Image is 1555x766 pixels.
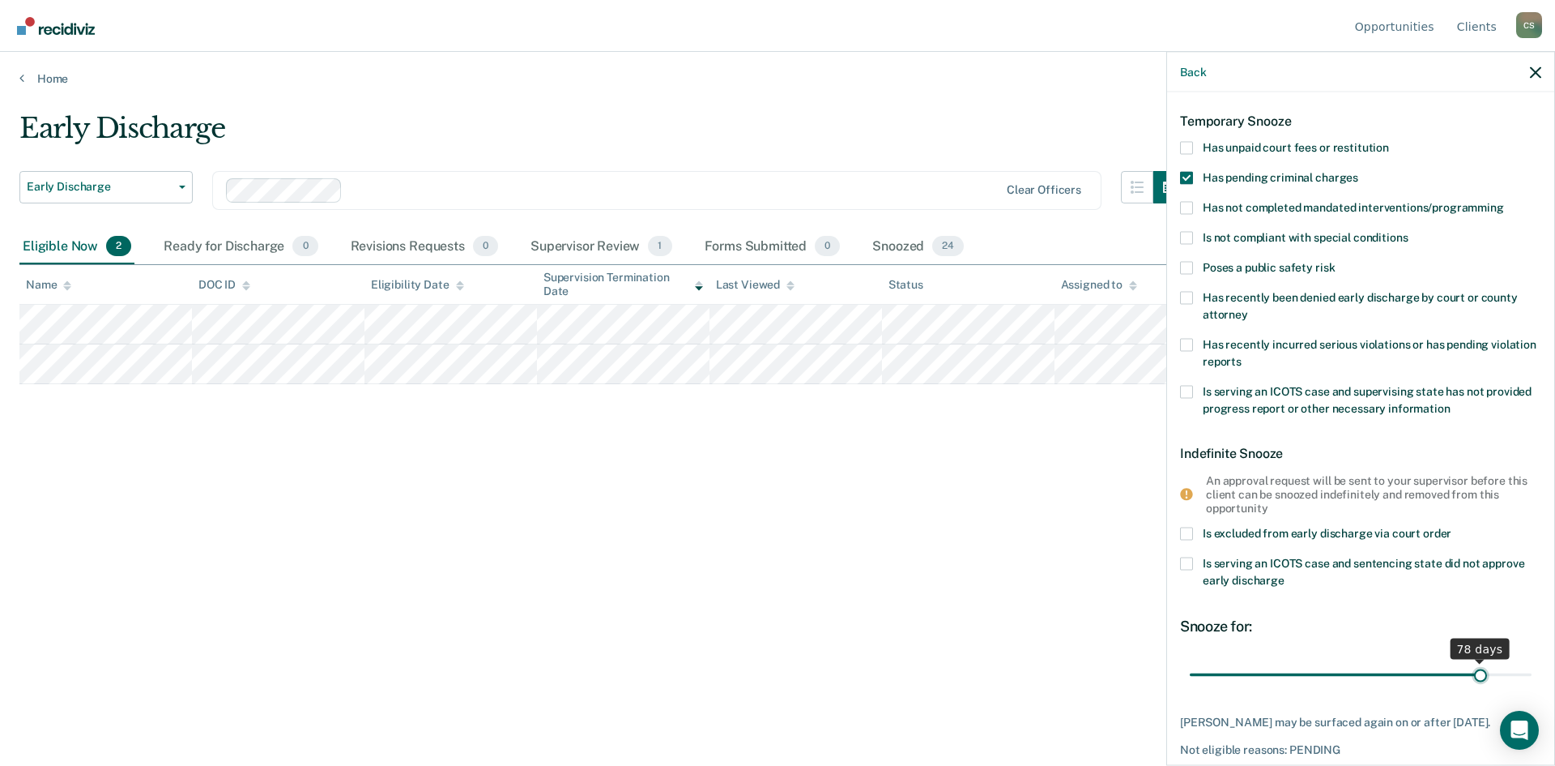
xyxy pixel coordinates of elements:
span: Is excluded from early discharge via court order [1203,527,1451,540]
span: Is serving an ICOTS case and sentencing state did not approve early discharge [1203,557,1524,587]
button: Profile dropdown button [1516,12,1542,38]
div: Supervisor Review [527,229,675,265]
div: 78 days [1450,639,1509,660]
span: Has pending criminal charges [1203,170,1358,183]
span: Has unpaid court fees or restitution [1203,140,1389,153]
div: C S [1516,12,1542,38]
div: Open Intercom Messenger [1500,711,1539,750]
div: Snooze for: [1180,618,1541,635]
span: 24 [932,236,964,257]
span: Is serving an ICOTS case and supervising state has not provided progress report or other necessar... [1203,384,1532,414]
div: Temporary Snooze [1180,100,1541,141]
img: Recidiviz [17,17,95,35]
div: Snoozed [869,229,967,265]
div: Ready for Discharge [160,229,321,265]
div: Name [26,278,71,292]
div: Revisions Requests [347,229,501,265]
span: Is not compliant with special conditions [1203,230,1408,243]
span: 0 [292,236,317,257]
span: Has not completed mandated interventions/programming [1203,200,1504,213]
a: Home [19,71,1536,86]
span: 0 [815,236,840,257]
div: Forms Submitted [701,229,844,265]
div: DOC ID [198,278,250,292]
span: 2 [106,236,131,257]
span: Poses a public safety risk [1203,260,1335,273]
div: Eligible Now [19,229,134,265]
span: Early Discharge [27,180,173,194]
div: Supervision Termination Date [543,271,703,298]
div: Assigned to [1061,278,1137,292]
span: Has recently been denied early discharge by court or county attorney [1203,290,1518,320]
div: Not eligible reasons: PENDING [1180,742,1541,756]
span: 1 [648,236,671,257]
div: Status [888,278,923,292]
div: An approval request will be sent to your supervisor before this client can be snoozed indefinitel... [1206,473,1528,514]
div: Clear officers [1007,183,1081,197]
div: Eligibility Date [371,278,464,292]
div: Last Viewed [716,278,795,292]
div: Early Discharge [19,112,1186,158]
span: Has recently incurred serious violations or has pending violation reports [1203,337,1536,367]
div: Indefinite Snooze [1180,432,1541,473]
div: [PERSON_NAME] may be surfaced again on or after [DATE]. [1180,715,1541,729]
button: Back [1180,65,1206,79]
span: 0 [473,236,498,257]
